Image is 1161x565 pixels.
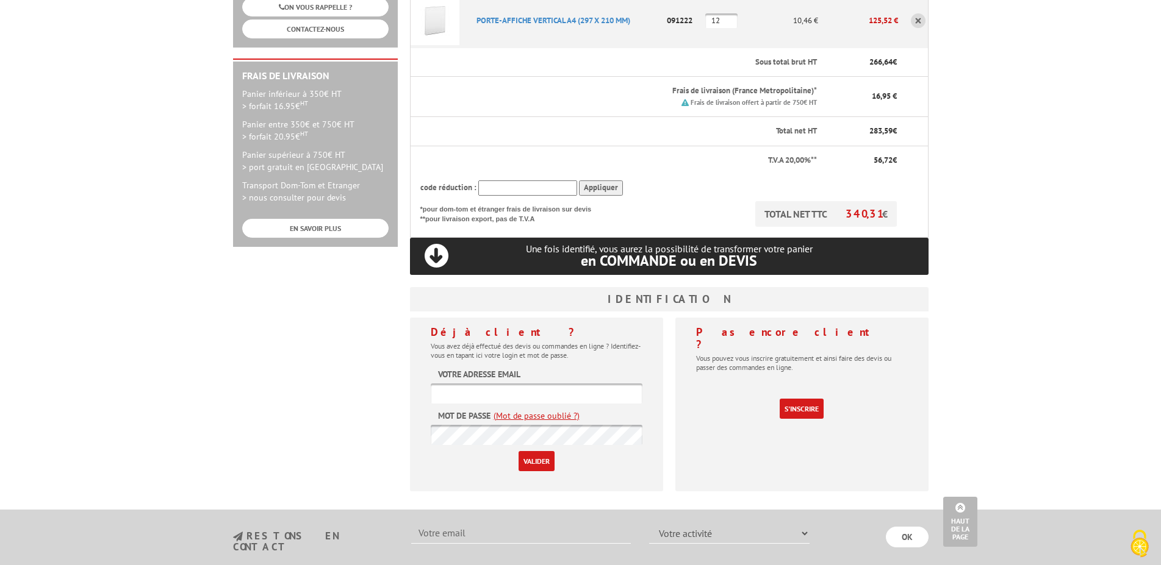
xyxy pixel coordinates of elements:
[494,410,580,422] a: (Mot de passe oublié ?)
[874,155,893,165] span: 56,72
[438,410,491,422] label: Mot de passe
[696,326,908,350] h4: Pas encore client ?
[420,201,603,224] p: *pour dom-tom et étranger frais de livraison sur devis **pour livraison export, pas de T.V.A
[846,207,882,221] span: 340,31
[828,155,897,166] p: €
[410,243,929,268] p: Une fois identifié, vous aurez la possibilité de transformer votre panier
[242,149,389,173] p: Panier supérieur à 750€ HT
[242,162,383,172] span: > port gratuit en [GEOGRAPHIC_DATA]
[242,101,308,112] span: > forfait 16.95€
[696,354,908,372] p: Vous pouvez vous inscrire gratuitement et ainsi faire des devis ou passer des commandes en ligne.
[869,57,893,67] span: 266,64
[742,10,818,31] p: 10,46 €
[886,527,929,547] input: OK
[431,341,642,360] p: Vous avez déjà effectué des devis ou commandes en ligne ? Identifiez-vous en tapant ici votre log...
[872,91,897,101] span: 16,95 €
[519,451,555,471] input: Valider
[1118,524,1161,565] button: Cookies (fenêtre modale)
[233,531,243,542] img: newsletter.jpg
[300,129,308,138] sup: HT
[242,131,308,142] span: > forfait 20.95€
[663,10,705,31] p: 091222
[300,99,308,107] sup: HT
[242,219,389,238] a: EN SAVOIR PLUS
[581,251,757,270] span: en COMMANDE ou en DEVIS
[1124,528,1155,559] img: Cookies (fenêtre modale)
[431,326,642,338] h4: Déjà client ?
[242,118,389,143] p: Panier entre 350€ et 750€ HT
[869,126,893,136] span: 283,59
[681,99,689,106] img: picto.png
[420,155,817,166] p: T.V.A 20,00%**
[467,48,818,77] th: Sous total brut HT
[410,287,929,311] h3: Identification
[579,180,623,196] input: Appliquer
[476,85,817,97] p: Frais de livraison (France Metropolitaine)*
[242,20,389,38] a: CONTACTEZ-NOUS
[242,88,389,112] p: Panier inférieur à 350€ HT
[755,201,897,227] p: TOTAL NET TTC €
[828,126,897,137] p: €
[242,179,389,204] p: Transport Dom-Tom et Etranger
[233,531,394,552] h3: restons en contact
[943,497,977,547] a: Haut de la page
[780,399,824,419] a: S'inscrire
[242,192,346,203] span: > nous consulter pour devis
[411,523,631,544] input: Votre email
[438,368,520,380] label: Votre adresse email
[476,15,630,26] a: PORTE-AFFICHE VERTICAL A4 (297 X 210 MM)
[420,182,476,193] span: code réduction :
[818,10,898,31] p: 125,52 €
[420,126,817,137] p: Total net HT
[691,98,817,107] small: Frais de livraison offert à partir de 750€ HT
[828,57,897,68] p: €
[242,71,389,82] h2: Frais de Livraison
